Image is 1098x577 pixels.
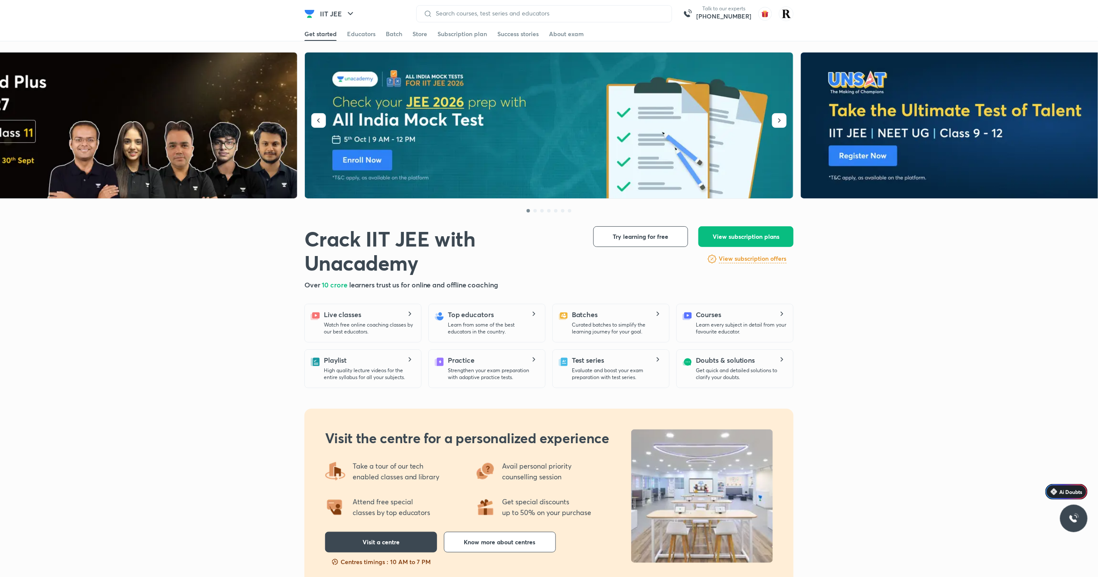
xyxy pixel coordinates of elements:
[324,309,361,320] h5: Live classes
[448,309,494,320] h5: Top educators
[448,367,538,381] p: Strengthen your exam preparation with adaptive practice tests.
[1045,484,1088,500] a: Ai Doubts
[444,532,556,552] button: Know more about centres
[613,232,669,241] span: Try learning for free
[497,30,539,38] div: Success stories
[341,558,431,566] p: Centres timings : 10 AM to 7 PM
[349,280,498,289] span: learners trust us for online and offline coaching
[353,460,440,482] p: Take a tour of our tech enabled classes and library
[325,429,609,447] h2: Visit the centre for a personalized experience
[1051,488,1058,495] img: Icon
[324,355,347,365] h5: Playlist
[325,461,346,481] img: offering4.png
[413,27,427,41] a: Store
[549,30,584,38] div: About exam
[322,280,349,289] span: 10 crore
[696,355,755,365] h5: Doubts & solutions
[353,496,431,518] p: Attend free special classes by top educators
[758,7,772,21] img: avatar
[779,6,794,21] img: Rakhi Sharma
[304,9,315,19] img: Company Logo
[713,232,779,241] span: View subscription plans
[698,226,794,247] button: View subscription plans
[631,429,773,563] img: uncentre_LP_b041622b0f.jpg
[1069,513,1079,524] img: ttu
[437,27,487,41] a: Subscription plan
[448,321,538,335] p: Learn from some of the best educators in the country.
[497,27,539,41] a: Success stories
[325,532,437,552] button: Visit a centre
[572,309,598,320] h5: Batches
[363,538,400,546] span: Visit a centre
[432,10,665,17] input: Search courses, test series and educators
[413,30,427,38] div: Store
[593,226,688,247] button: Try learning for free
[475,461,496,481] img: offering3.png
[696,12,751,21] a: [PHONE_NUMBER]
[464,538,536,546] span: Know more about centres
[304,30,337,38] div: Get started
[315,5,361,22] button: IIT JEE
[475,497,496,517] img: offering1.png
[347,30,375,38] div: Educators
[696,367,786,381] p: Get quick and detailed solutions to clarify your doubts.
[1060,488,1082,495] span: Ai Doubts
[304,27,337,41] a: Get started
[347,27,375,41] a: Educators
[572,321,662,335] p: Curated batches to simplify the learning journey for your goal.
[386,27,402,41] a: Batch
[304,226,580,275] h1: Crack IIT JEE with Unacademy
[696,321,786,335] p: Learn every subject in detail from your favourite educator.
[448,355,475,365] h5: Practice
[502,496,592,518] p: Get special discounts up to 50% on your purchase
[304,280,322,289] span: Over
[679,5,696,22] img: call-us
[719,254,787,264] a: View subscription offers
[549,27,584,41] a: About exam
[502,460,574,482] p: Avail personal priority counselling session
[572,355,604,365] h5: Test series
[325,497,346,517] img: offering2.png
[696,5,751,12] p: Talk to our experts
[331,558,339,566] img: slots-fillng-fast
[437,30,487,38] div: Subscription plan
[719,254,787,263] h6: View subscription offers
[696,309,721,320] h5: Courses
[386,30,402,38] div: Batch
[324,321,414,335] p: Watch free online coaching classes by our best educators.
[324,367,414,381] p: High quality lecture videos for the entire syllabus for all your subjects.
[572,367,662,381] p: Evaluate and boost your exam preparation with test series.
